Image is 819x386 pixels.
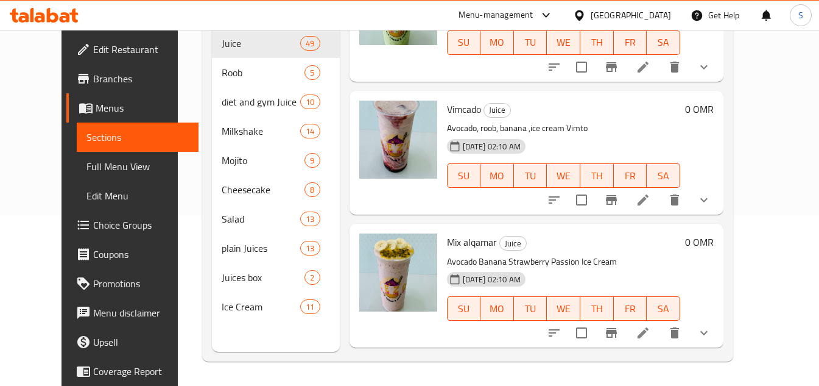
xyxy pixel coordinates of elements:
[212,87,340,116] div: diet and gym Juice10
[305,155,319,166] span: 9
[300,241,320,256] div: items
[447,30,481,55] button: SU
[647,163,680,188] button: SA
[459,8,533,23] div: Menu-management
[689,185,719,215] button: show more
[222,182,305,197] div: Cheesecake
[222,95,301,109] div: diet and gym Juice
[66,210,199,240] a: Choice Groups
[647,30,680,55] button: SA
[86,159,189,174] span: Full Menu View
[597,318,626,348] button: Branch-specific-item
[222,212,301,226] span: Salad
[86,188,189,203] span: Edit Menu
[447,233,497,251] span: Mix alqamar
[212,29,340,58] div: Juice49
[552,34,575,51] span: WE
[222,241,301,256] span: plain Juices
[447,163,481,188] button: SU
[222,299,301,314] span: Ice Cream
[519,300,543,318] span: TU
[480,296,514,321] button: MO
[305,272,319,284] span: 2
[86,130,189,145] span: Sections
[93,218,189,232] span: Choice Groups
[652,34,675,51] span: SA
[514,296,547,321] button: TU
[569,187,594,213] span: Select to update
[222,36,301,51] span: Juice
[222,153,305,168] div: Mojito
[569,54,594,80] span: Select to update
[585,34,609,51] span: TH
[547,30,580,55] button: WE
[93,71,189,86] span: Branches
[619,300,642,318] span: FR
[591,9,671,22] div: [GEOGRAPHIC_DATA]
[96,101,189,115] span: Menus
[304,182,320,197] div: items
[540,185,569,215] button: sort-choices
[304,65,320,80] div: items
[580,163,614,188] button: TH
[619,34,642,51] span: FR
[93,335,189,349] span: Upsell
[300,95,320,109] div: items
[452,34,476,51] span: SU
[93,247,189,262] span: Coupons
[480,30,514,55] button: MO
[660,185,689,215] button: delete
[636,326,650,340] a: Edit menu item
[483,103,511,118] div: Juice
[359,234,437,312] img: Mix alqamar
[222,124,301,138] span: Milkshake
[585,300,609,318] span: TH
[301,126,319,137] span: 14
[499,236,527,251] div: Juice
[212,24,340,326] nav: Menu sections
[660,52,689,82] button: delete
[66,357,199,386] a: Coverage Report
[500,237,526,251] span: Juice
[66,93,199,123] a: Menus
[66,64,199,93] a: Branches
[697,326,711,340] svg: Show Choices
[301,96,319,108] span: 10
[552,167,575,185] span: WE
[212,234,340,263] div: plain Juices13
[212,58,340,87] div: Roob5
[222,270,305,285] span: Juices box
[66,35,199,64] a: Edit Restaurant
[547,296,580,321] button: WE
[93,306,189,320] span: Menu disclaimer
[222,65,305,80] div: Roob
[301,38,319,49] span: 49
[447,100,481,118] span: Vimcado
[519,167,543,185] span: TU
[685,101,714,118] h6: 0 OMR
[485,300,509,318] span: MO
[212,263,340,292] div: Juices box2
[597,185,626,215] button: Branch-specific-item
[697,60,711,74] svg: Show Choices
[652,300,675,318] span: SA
[447,254,680,270] p: Avocado Banana Strawberry Passion Ice Cream
[519,34,543,51] span: TU
[636,193,650,207] a: Edit menu item
[458,274,525,285] span: [DATE] 02:10 AM
[652,167,675,185] span: SA
[580,30,614,55] button: TH
[93,276,189,291] span: Promotions
[540,318,569,348] button: sort-choices
[359,101,437,179] img: Vimcado
[77,123,199,152] a: Sections
[300,212,320,226] div: items
[485,167,509,185] span: MO
[636,60,650,74] a: Edit menu item
[614,296,647,321] button: FR
[212,204,340,234] div: Salad13
[585,167,609,185] span: TH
